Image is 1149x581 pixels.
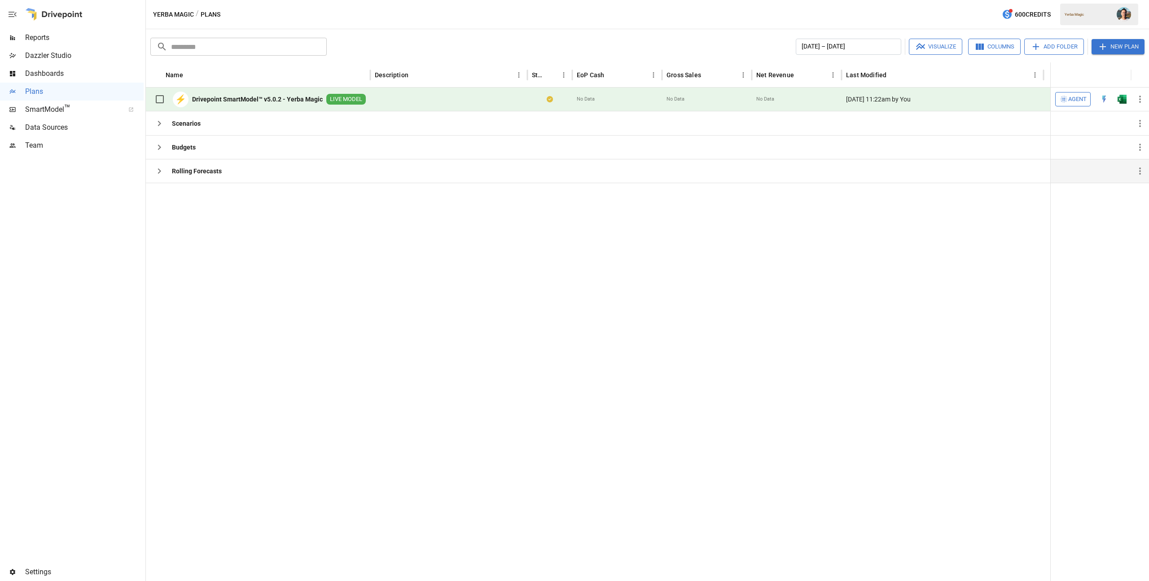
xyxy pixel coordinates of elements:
[25,68,144,79] span: Dashboards
[1015,9,1051,20] span: 600 Credits
[173,92,189,107] div: ⚡
[737,69,750,81] button: Gross Sales column menu
[166,71,183,79] div: Name
[1100,95,1109,104] img: quick-edit-flash.b8aec18c.svg
[326,95,366,104] span: LIVE MODEL
[375,71,408,79] div: Description
[577,96,595,103] span: No Data
[887,69,900,81] button: Sort
[172,167,222,176] b: Rolling Forecasts
[184,69,197,81] button: Sort
[1092,39,1145,54] button: New Plan
[795,69,807,81] button: Sort
[153,9,194,20] button: Yerba Magic
[25,140,144,151] span: Team
[909,39,962,55] button: Visualize
[547,95,553,104] div: Your plan has changes in Excel that are not reflected in the Drivepoint Data Warehouse, select "S...
[25,86,144,97] span: Plans
[1100,95,1109,104] div: Open in Quick Edit
[827,69,839,81] button: Net Revenue column menu
[196,9,199,20] div: /
[1118,95,1127,104] img: excel-icon.76473adf.svg
[513,69,525,81] button: Description column menu
[1029,69,1041,81] button: Last Modified column menu
[25,32,144,43] span: Reports
[25,567,144,577] span: Settings
[1024,39,1084,55] button: Add Folder
[192,95,323,104] b: Drivepoint SmartModel™ v5.0.2 - Yerba Magic
[998,6,1054,23] button: 600Credits
[667,96,684,103] span: No Data
[647,69,660,81] button: EoP Cash column menu
[667,71,701,79] div: Gross Sales
[1118,95,1127,104] div: Open in Excel
[545,69,557,81] button: Sort
[756,96,774,103] span: No Data
[1068,94,1087,105] span: Agent
[409,69,422,81] button: Sort
[577,71,604,79] div: EoP Cash
[172,143,196,152] b: Budgets
[25,104,118,115] span: SmartModel
[25,50,144,61] span: Dazzler Studio
[172,119,201,128] b: Scenarios
[796,39,901,55] button: [DATE] – [DATE]
[1065,13,1111,17] div: Yerba Magic
[605,69,618,81] button: Sort
[842,88,1044,111] div: [DATE] 11:22am by You
[64,103,70,114] span: ™
[846,71,886,79] div: Last Modified
[25,122,144,133] span: Data Sources
[702,69,715,81] button: Sort
[1136,69,1149,81] button: Sort
[1055,92,1091,106] button: Agent
[968,39,1021,55] button: Columns
[532,71,544,79] div: Status
[756,71,794,79] div: Net Revenue
[557,69,570,81] button: Status column menu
